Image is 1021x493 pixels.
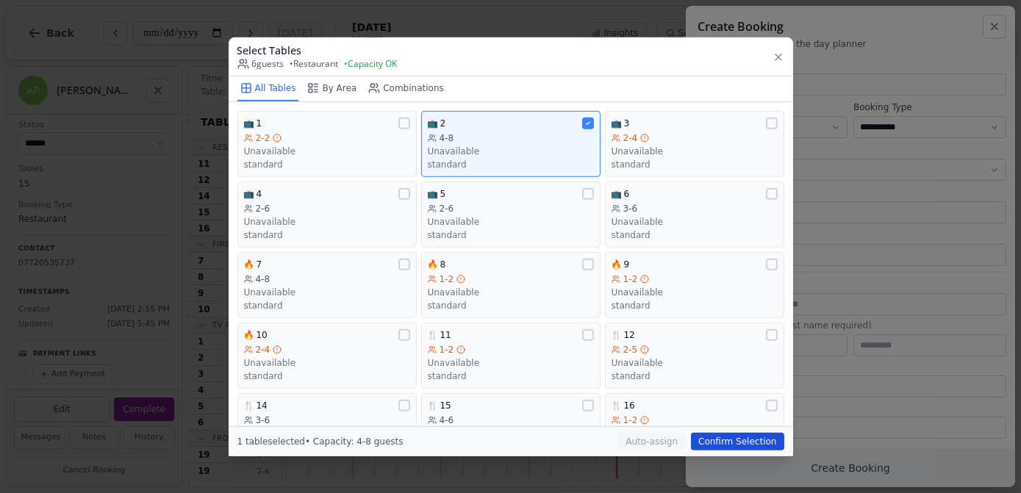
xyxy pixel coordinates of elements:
div: standard [428,299,594,311]
div: standard [612,299,778,311]
button: Auto-assign [618,433,685,450]
button: 🍴161-2Unavailablestandard [605,392,784,458]
h3: Select Tables [237,43,398,57]
span: 3-6 [256,414,271,425]
span: 1 table selected • Capacity: 4-8 guests [237,436,404,447]
span: 8 [440,258,446,270]
span: 📺 [244,117,255,129]
button: 📺63-6Unavailablestandard [605,181,784,247]
div: Unavailable [428,356,594,368]
div: Unavailable [428,215,594,227]
span: 3-6 [623,202,638,214]
span: 2-6 [256,202,271,214]
span: 4-8 [440,132,454,143]
span: 1 [257,117,262,129]
div: Unavailable [244,145,410,156]
span: 5 [440,187,446,199]
button: 🔥81-2Unavailablestandard [421,251,601,317]
div: Unavailable [428,286,594,298]
div: standard [244,370,410,381]
span: 🔥 [244,328,255,340]
span: 📺 [428,187,439,199]
span: 4-6 [440,414,454,425]
button: Combinations [365,76,447,101]
span: 1-2 [440,273,454,284]
span: 🍴 [612,399,623,411]
span: 📺 [428,117,439,129]
button: 🍴154-6Unavailablestandard [421,392,601,458]
span: 🍴 [244,399,255,411]
button: By Area [304,76,359,101]
div: Unavailable [612,145,778,156]
span: 1-2 [440,343,454,355]
span: 2-4 [256,343,271,355]
span: 4-8 [256,273,271,284]
span: 🍴 [428,399,439,411]
button: 📺12-2Unavailablestandard [237,110,417,176]
div: standard [612,370,778,381]
span: 📺 [612,187,623,199]
button: 🔥102-4Unavailablestandard [237,322,417,388]
div: standard [612,158,778,170]
span: 6 guests [237,57,284,69]
span: • Capacity OK [345,57,398,69]
span: 📺 [244,187,255,199]
div: Unavailable [244,215,410,227]
div: Unavailable [244,286,410,298]
button: 📺52-6Unavailablestandard [421,181,601,247]
div: standard [244,228,410,240]
button: 🔥91-2Unavailablestandard [605,251,784,317]
div: standard [428,228,594,240]
span: 4 [257,187,262,199]
button: Confirm Selection [691,433,784,450]
span: 6 [624,187,630,199]
span: 1-2 [623,273,638,284]
span: 🍴 [612,328,623,340]
div: Unavailable [612,215,778,227]
span: 11 [440,328,451,340]
button: 🍴122-5Unavailablestandard [605,322,784,388]
div: Unavailable [428,145,594,156]
button: 📺32-4Unavailablestandard [605,110,784,176]
button: 📺24-8Unavailablestandard [421,110,601,176]
span: 2-6 [440,202,454,214]
span: 🔥 [244,258,255,270]
span: 16 [624,399,635,411]
span: 14 [257,399,268,411]
button: 🍴143-6Unavailablestandard [237,392,417,458]
span: 12 [624,328,635,340]
div: standard [428,370,594,381]
span: 2-4 [623,132,638,143]
div: Unavailable [244,356,410,368]
button: 📺42-6Unavailablestandard [237,181,417,247]
button: 🍴111-2Unavailablestandard [421,322,601,388]
div: standard [428,158,594,170]
span: 📺 [612,117,623,129]
span: 1-2 [623,414,638,425]
span: 10 [257,328,268,340]
span: 9 [624,258,630,270]
span: 2-2 [256,132,271,143]
button: 🔥74-8Unavailablestandard [237,251,417,317]
span: • Restaurant [290,57,339,69]
span: 15 [440,399,451,411]
span: 🍴 [428,328,439,340]
span: 2-5 [623,343,638,355]
span: 3 [624,117,630,129]
span: 2 [440,117,446,129]
span: 🔥 [428,258,439,270]
div: standard [244,299,410,311]
div: standard [244,158,410,170]
button: All Tables [237,76,299,101]
span: 🔥 [612,258,623,270]
div: Unavailable [612,356,778,368]
span: 7 [257,258,262,270]
div: Unavailable [612,286,778,298]
div: standard [612,228,778,240]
